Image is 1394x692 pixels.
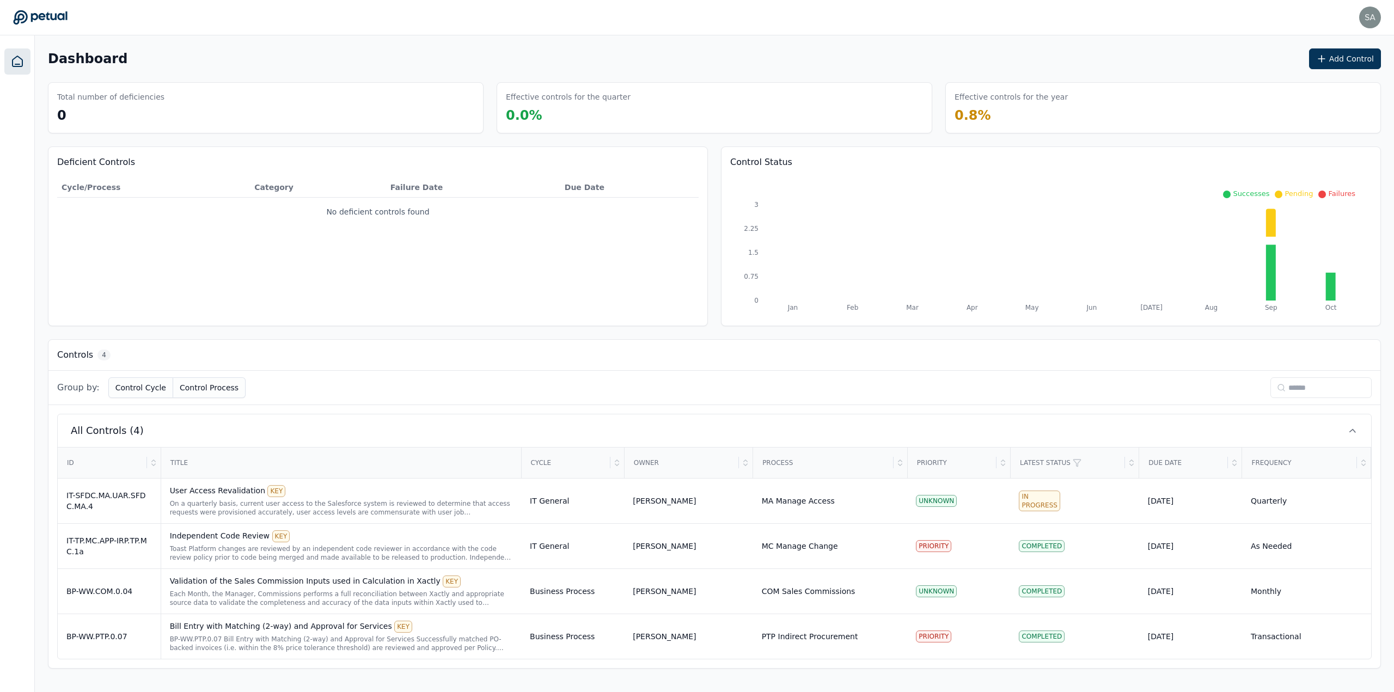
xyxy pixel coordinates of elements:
[787,304,798,311] tspan: Jan
[955,91,1068,102] h3: Effective controls for the year
[394,621,412,633] div: KEY
[66,490,152,512] div: IT-SFDC.MA.UAR.SFDC.MA.4
[1243,448,1357,477] div: Frequency
[170,575,512,587] div: Validation of the Sales Commission Inputs used in Calculation in Xactly
[916,630,951,642] div: PRIORITY
[906,304,919,311] tspan: Mar
[108,377,173,398] button: Control Cycle
[1011,448,1125,477] div: Latest Status
[1019,585,1065,597] div: Completed
[916,495,957,507] div: UNKNOWN
[762,631,858,642] div: PTP Indirect Procurement
[170,499,512,517] div: On a quarterly basis, current user access to the Salesforce system is reviewed to determine that ...
[170,621,512,633] div: Bill Entry with Matching (2-way) and Approval for Services
[506,91,631,102] h3: Effective controls for the quarter
[173,377,246,398] button: Control Process
[58,448,147,477] div: ID
[1242,614,1371,659] td: Transactional
[744,273,759,280] tspan: 0.75
[916,585,957,597] div: UNKNOWN
[1148,541,1233,552] div: [DATE]
[1325,304,1337,311] tspan: Oct
[754,201,759,209] tspan: 3
[250,177,386,198] th: Category
[170,590,512,607] div: Each Month, the Manager, Commissions performs a full reconciliation between Xactly and appropriat...
[762,541,838,552] div: MC Manage Change
[847,304,858,311] tspan: Feb
[625,448,739,477] div: Owner
[1233,189,1269,198] span: Successes
[730,156,1372,169] h3: Control Status
[521,568,624,614] td: Business Process
[762,495,835,506] div: MA Manage Access
[162,448,521,477] div: Title
[908,448,996,477] div: Priority
[66,535,152,557] div: IT-TP.MC.APP-IRP.TP.MC.1a
[13,10,68,25] a: Go to Dashboard
[170,635,512,652] div: BP-WW.PTP.0.07 Bill Entry with Matching (2-way) and Approval for Services Successfully matched PO...
[4,48,30,75] a: Dashboard
[762,586,855,597] div: COM Sales Commissions
[633,495,696,506] div: [PERSON_NAME]
[71,423,144,438] span: All Controls (4)
[1019,540,1065,552] div: Completed
[57,198,699,226] td: No deficient controls found
[1309,48,1381,69] button: Add Control
[1265,304,1277,311] tspan: Sep
[1019,491,1060,511] div: In Progress
[57,156,699,169] h3: Deficient Controls
[748,249,759,256] tspan: 1.5
[754,297,759,304] tspan: 0
[170,485,512,497] div: User Access Revalidation
[443,575,461,587] div: KEY
[57,91,164,102] h3: Total number of deficiencies
[1359,7,1381,28] img: sahil.gupta@toasttab.com
[66,586,152,597] div: BP-WW.COM.0.04
[170,530,512,542] div: Independent Code Review
[1205,304,1218,311] tspan: Aug
[521,478,624,523] td: IT General
[97,350,111,360] span: 4
[267,485,285,497] div: KEY
[754,448,894,477] div: Process
[955,108,991,123] span: 0.8 %
[1328,189,1355,198] span: Failures
[1242,478,1371,523] td: Quarterly
[967,304,978,311] tspan: Apr
[633,541,696,552] div: [PERSON_NAME]
[57,381,100,394] span: Group by:
[58,414,1371,447] button: All Controls (4)
[1148,631,1233,642] div: [DATE]
[1086,304,1097,311] tspan: Jun
[1242,568,1371,614] td: Monthly
[1025,304,1039,311] tspan: May
[170,544,512,562] div: Toast Platform changes are reviewed by an independent code reviewer in accordance with the code r...
[506,108,542,123] span: 0.0 %
[57,108,66,123] span: 0
[57,348,93,362] h3: Controls
[522,448,610,477] div: Cycle
[386,177,560,198] th: Failure Date
[633,586,696,597] div: [PERSON_NAME]
[1242,523,1371,568] td: As Needed
[521,614,624,659] td: Business Process
[48,50,127,68] h1: Dashboard
[560,177,699,198] th: Due Date
[633,631,696,642] div: [PERSON_NAME]
[66,631,152,642] div: BP-WW.PTP.0.07
[1148,586,1233,597] div: [DATE]
[521,523,624,568] td: IT General
[1140,304,1163,311] tspan: [DATE]
[57,177,250,198] th: Cycle/Process
[1140,448,1228,477] div: Due Date
[1019,630,1065,642] div: Completed
[916,540,951,552] div: PRIORITY
[272,530,290,542] div: KEY
[1285,189,1313,198] span: Pending
[1148,495,1233,506] div: [DATE]
[744,225,759,232] tspan: 2.25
